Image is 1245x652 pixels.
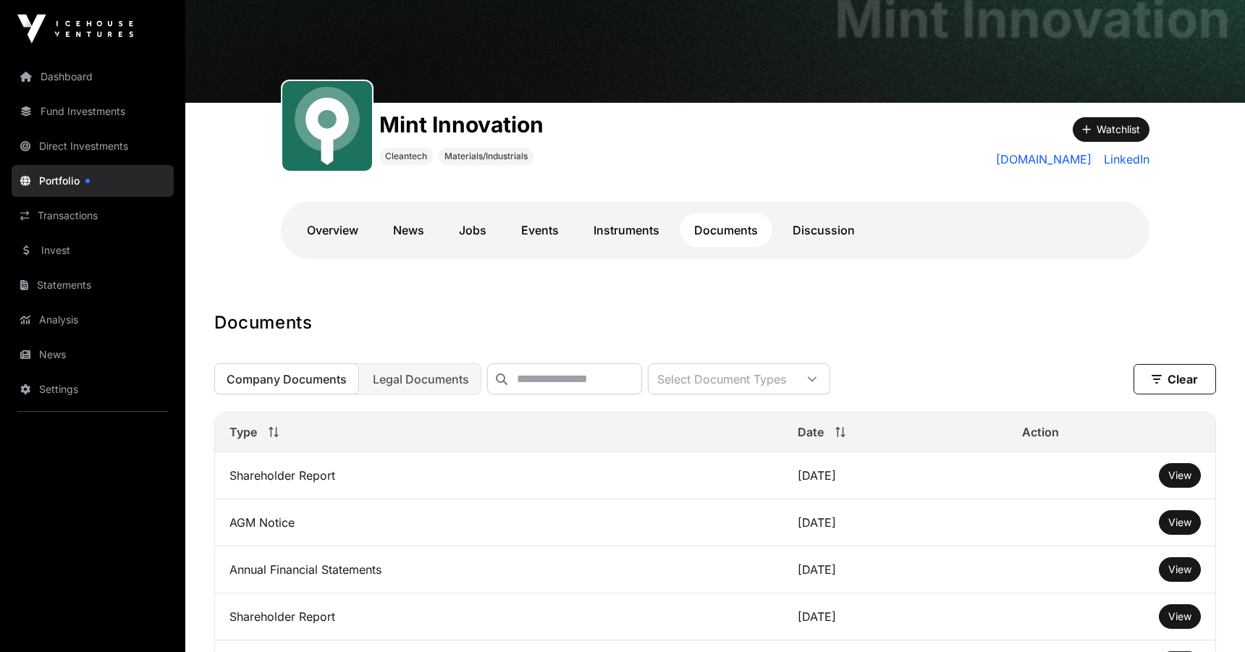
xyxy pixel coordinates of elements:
[292,213,373,247] a: Overview
[229,423,257,441] span: Type
[1073,117,1149,142] button: Watchlist
[215,593,783,640] td: Shareholder Report
[1168,562,1191,577] a: View
[1168,468,1191,483] a: View
[379,213,439,247] a: News
[12,234,174,266] a: Invest
[649,364,795,394] div: Select Document Types
[360,363,481,394] button: Legal Documents
[12,96,174,127] a: Fund Investments
[215,452,783,499] td: Shareholder Report
[996,151,1092,168] a: [DOMAIN_NAME]
[783,546,1008,593] td: [DATE]
[288,87,366,165] img: Mint.svg
[783,499,1008,546] td: [DATE]
[379,111,544,137] h1: Mint Innovation
[783,452,1008,499] td: [DATE]
[579,213,674,247] a: Instruments
[292,213,1138,247] nav: Tabs
[1159,604,1201,629] button: View
[17,14,133,43] img: Icehouse Ventures Logo
[215,499,783,546] td: AGM Notice
[12,165,174,197] a: Portfolio
[444,151,528,162] span: Materials/Industrials
[1022,423,1059,441] span: Action
[680,213,772,247] a: Documents
[12,339,174,371] a: News
[798,423,824,441] span: Date
[373,372,469,386] span: Legal Documents
[1098,151,1149,168] a: LinkedIn
[12,304,174,336] a: Analysis
[385,151,427,162] span: Cleantech
[1134,364,1216,394] button: Clear
[12,130,174,162] a: Direct Investments
[783,593,1008,640] td: [DATE]
[12,61,174,93] a: Dashboard
[1168,609,1191,624] a: View
[1168,469,1191,481] span: View
[1159,463,1201,488] button: View
[214,363,359,394] button: Company Documents
[214,311,1216,334] h1: Documents
[12,373,174,405] a: Settings
[507,213,573,247] a: Events
[778,213,869,247] a: Discussion
[1168,563,1191,575] span: View
[444,213,501,247] a: Jobs
[1159,510,1201,535] button: View
[1173,583,1245,652] iframe: Chat Widget
[227,372,347,386] span: Company Documents
[1168,610,1191,622] span: View
[12,200,174,232] a: Transactions
[1168,516,1191,528] span: View
[215,546,783,593] td: Annual Financial Statements
[1168,515,1191,530] a: View
[12,269,174,301] a: Statements
[1159,557,1201,582] button: View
